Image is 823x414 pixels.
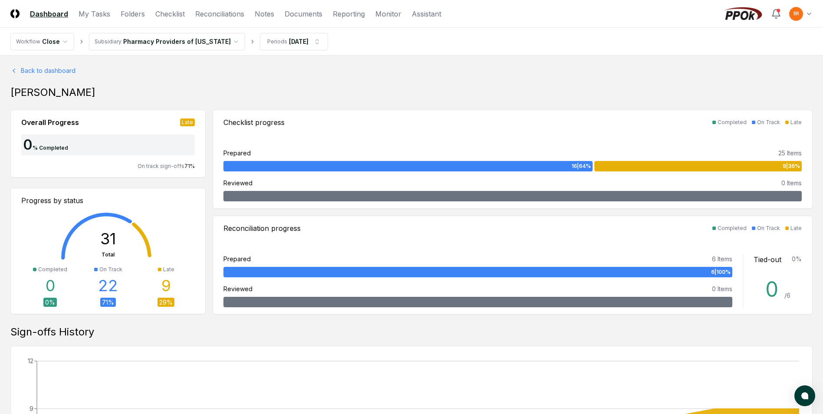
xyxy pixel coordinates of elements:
a: Dashboard [30,9,68,19]
a: Documents [285,9,322,19]
div: Completed [718,118,747,126]
div: Reviewed [223,284,252,293]
div: % Completed [33,144,68,152]
div: 0 [46,277,55,294]
tspan: 9 [30,405,33,412]
span: BR [793,10,799,17]
span: On track sign-offs [138,163,184,169]
a: Notes [255,9,274,19]
div: 0 % [792,254,802,265]
div: Late [163,266,174,273]
div: Sign-offs History [10,325,813,339]
div: 0 [765,279,784,300]
span: 16 | 64 % [571,162,591,170]
a: My Tasks [79,9,110,19]
div: Prepared [223,148,251,158]
div: 25 Items [778,148,802,158]
button: BR [788,6,804,22]
div: Tied-out [754,254,781,265]
div: Late [790,118,802,126]
div: Late [180,118,195,126]
a: Reporting [333,9,365,19]
div: 0 Items [781,178,802,187]
div: 6 Items [712,254,732,263]
div: 9 [161,277,171,294]
div: 0 Items [712,284,732,293]
div: Late [790,224,802,232]
div: Reviewed [223,178,252,187]
a: Reconciliations [195,9,244,19]
a: Folders [121,9,145,19]
img: PPOk logo [722,7,764,21]
div: On Track [757,118,780,126]
span: 6 | 100 % [711,268,731,276]
div: / 6 [784,291,790,300]
div: Checklist progress [223,117,285,128]
a: Assistant [412,9,441,19]
img: Logo [10,9,20,18]
div: Overall Progress [21,117,79,128]
button: atlas-launcher [794,385,815,406]
div: Progress by status [21,195,195,206]
tspan: 12 [28,357,33,365]
div: Periods [267,38,287,46]
span: 9 | 36 % [783,162,800,170]
div: Workflow [16,38,40,46]
nav: breadcrumb [10,33,328,50]
span: 71 % [184,163,195,169]
div: Completed [718,224,747,232]
a: Checklist progressCompletedOn TrackLatePrepared25 Items16|64%9|36%Reviewed0 Items [213,110,813,209]
a: Back to dashboard [10,66,813,75]
a: Reconciliation progressCompletedOn TrackLatePrepared6 Items6|100%Reviewed0 ItemsTied-out0%0 /6 [213,216,813,315]
div: 0 [21,138,33,152]
div: 29 % [157,298,174,307]
a: Checklist [155,9,185,19]
div: [DATE] [289,37,308,46]
div: [PERSON_NAME] [10,85,813,99]
div: Subsidiary [95,38,121,46]
div: On Track [757,224,780,232]
div: 0 % [43,298,57,307]
div: Reconciliation progress [223,223,301,233]
a: Monitor [375,9,401,19]
button: Periods[DATE] [260,33,328,50]
div: Prepared [223,254,251,263]
div: Completed [38,266,67,273]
